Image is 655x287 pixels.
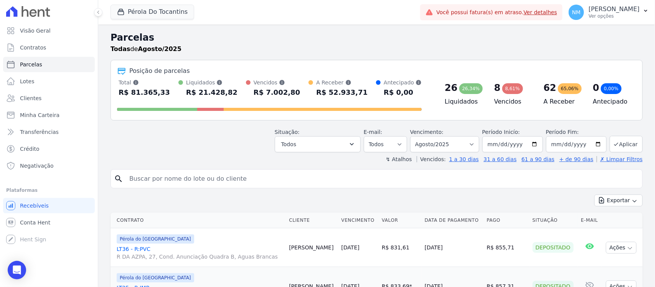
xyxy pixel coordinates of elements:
[559,156,594,162] a: + de 90 dias
[593,97,630,106] h4: Antecipado
[129,66,190,76] div: Posição de parcelas
[286,228,338,267] td: [PERSON_NAME]
[3,158,95,173] a: Negativação
[342,244,360,251] a: [DATE]
[544,82,556,94] div: 62
[558,83,582,94] div: 65,06%
[502,83,523,94] div: 8,61%
[578,213,602,228] th: E-mail
[379,228,422,267] td: R$ 831,61
[186,86,238,99] div: R$ 21.428,82
[20,27,51,35] span: Visão Geral
[422,213,484,228] th: Data de Pagamento
[484,213,530,228] th: Pago
[386,156,412,162] label: ↯ Atalhos
[524,9,558,15] a: Ver detalhes
[384,86,422,99] div: R$ 0,00
[594,195,643,206] button: Exportar
[589,5,640,13] p: [PERSON_NAME]
[138,45,181,53] strong: Agosto/2025
[281,140,296,149] span: Todos
[125,171,639,186] input: Buscar por nome do lote ou do cliente
[20,202,49,209] span: Recebíveis
[3,23,95,38] a: Visão Geral
[316,86,368,99] div: R$ 52.933,71
[3,74,95,89] a: Lotes
[546,128,607,136] label: Período Fim:
[186,79,238,86] div: Liquidados
[111,213,286,228] th: Contrato
[20,61,42,68] span: Parcelas
[3,107,95,123] a: Minha Carteira
[436,8,557,16] span: Você possui fatura(s) em atraso.
[494,97,531,106] h4: Vencidos
[597,156,643,162] a: ✗ Limpar Filtros
[114,174,123,183] i: search
[275,129,300,135] label: Situação:
[379,213,422,228] th: Valor
[119,79,170,86] div: Total
[275,136,361,152] button: Todos
[572,10,581,15] span: NM
[593,82,599,94] div: 0
[3,57,95,72] a: Parcelas
[410,129,444,135] label: Vencimento:
[445,97,482,106] h4: Liquidados
[119,86,170,99] div: R$ 81.365,33
[3,141,95,157] a: Crédito
[482,129,520,135] label: Período Inicío:
[20,128,59,136] span: Transferências
[563,2,655,23] button: NM [PERSON_NAME] Ver opções
[3,91,95,106] a: Clientes
[20,219,50,226] span: Conta Hent
[20,111,59,119] span: Minha Carteira
[521,156,554,162] a: 61 a 90 dias
[589,13,640,19] p: Ver opções
[3,215,95,230] a: Conta Hent
[6,186,92,195] div: Plataformas
[338,213,379,228] th: Vencimento
[20,162,54,170] span: Negativação
[117,245,283,261] a: LT36 - R:PVCR DA AZPA, 27, Cond. Anunciação Quadra B, Aguas Brancas
[384,79,422,86] div: Antecipado
[316,79,368,86] div: A Receber
[364,129,383,135] label: E-mail:
[111,31,643,45] h2: Parcelas
[111,45,130,53] strong: Todas
[254,79,300,86] div: Vencidos
[8,261,26,279] div: Open Intercom Messenger
[533,242,574,253] div: Depositado
[286,213,338,228] th: Cliente
[422,228,484,267] td: [DATE]
[610,136,643,152] button: Aplicar
[3,40,95,55] a: Contratos
[601,83,622,94] div: 0,00%
[117,234,194,244] span: Pérola do [GEOGRAPHIC_DATA]
[20,145,40,153] span: Crédito
[459,83,483,94] div: 26,34%
[117,253,283,261] span: R DA AZPA, 27, Cond. Anunciação Quadra B, Aguas Brancas
[3,124,95,140] a: Transferências
[417,156,446,162] label: Vencidos:
[494,82,501,94] div: 8
[3,198,95,213] a: Recebíveis
[606,242,637,254] button: Ações
[254,86,300,99] div: R$ 7.002,80
[20,94,41,102] span: Clientes
[484,228,530,267] td: R$ 855,71
[445,82,457,94] div: 26
[117,273,194,282] span: Pérola do [GEOGRAPHIC_DATA]
[544,97,581,106] h4: A Receber
[20,44,46,51] span: Contratos
[111,45,181,54] p: de
[111,5,194,19] button: Pérola Do Tocantins
[530,213,578,228] th: Situação
[449,156,479,162] a: 1 a 30 dias
[483,156,516,162] a: 31 a 60 dias
[20,78,35,85] span: Lotes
